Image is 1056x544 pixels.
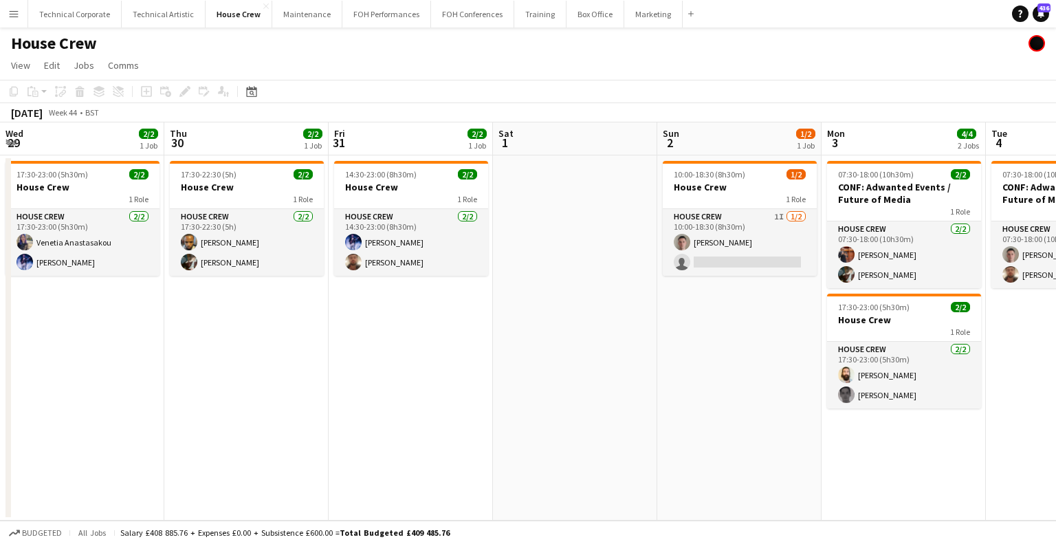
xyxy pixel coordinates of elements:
[950,327,970,337] span: 1 Role
[1028,35,1045,52] app-user-avatar: Gabrielle Barr
[16,169,88,179] span: 17:30-23:00 (5h30m)
[827,161,981,288] app-job-card: 07:30-18:00 (10h30m)2/2CONF: Adwanted Events / Future of Media1 RoleHouse Crew2/207:30-18:00 (10h...
[1033,6,1049,22] a: 436
[11,59,30,72] span: View
[334,127,345,140] span: Fri
[45,107,80,118] span: Week 44
[663,181,817,193] h3: House Crew
[304,140,322,151] div: 1 Job
[334,209,488,276] app-card-role: House Crew2/214:30-23:00 (8h30m)[PERSON_NAME][PERSON_NAME]
[3,135,23,151] span: 29
[334,161,488,276] app-job-card: 14:30-23:00 (8h30m)2/2House Crew1 RoleHouse Crew2/214:30-23:00 (8h30m)[PERSON_NAME][PERSON_NAME]
[294,169,313,179] span: 2/2
[28,1,122,28] button: Technical Corporate
[838,169,914,179] span: 07:30-18:00 (10h30m)
[206,1,272,28] button: House Crew
[293,194,313,204] span: 1 Role
[827,181,981,206] h3: CONF: Adwanted Events / Future of Media
[5,181,159,193] h3: House Crew
[663,161,817,276] app-job-card: 10:00-18:30 (8h30m)1/2House Crew1 RoleHouse Crew1I1/210:00-18:30 (8h30m)[PERSON_NAME]
[170,181,324,193] h3: House Crew
[108,59,139,72] span: Comms
[498,127,514,140] span: Sat
[139,129,158,139] span: 2/2
[170,209,324,276] app-card-role: House Crew2/217:30-22:30 (5h)[PERSON_NAME][PERSON_NAME]
[129,194,148,204] span: 1 Role
[827,314,981,326] h3: House Crew
[5,161,159,276] app-job-card: 17:30-23:00 (5h30m)2/2House Crew1 RoleHouse Crew2/217:30-23:00 (5h30m)Venetia Anastasakou[PERSON_...
[5,127,23,140] span: Wed
[827,342,981,409] app-card-role: House Crew2/217:30-23:00 (5h30m)[PERSON_NAME][PERSON_NAME]
[786,169,806,179] span: 1/2
[958,140,979,151] div: 2 Jobs
[44,59,60,72] span: Edit
[170,127,187,140] span: Thu
[991,127,1007,140] span: Tue
[342,1,431,28] button: FOH Performances
[7,525,64,541] button: Budgeted
[674,169,745,179] span: 10:00-18:30 (8h30m)
[22,528,62,538] span: Budgeted
[989,135,1007,151] span: 4
[458,169,477,179] span: 2/2
[827,221,981,288] app-card-role: House Crew2/207:30-18:00 (10h30m)[PERSON_NAME][PERSON_NAME]
[332,135,345,151] span: 31
[624,1,683,28] button: Marketing
[68,56,100,74] a: Jobs
[334,181,488,193] h3: House Crew
[468,140,486,151] div: 1 Job
[181,169,236,179] span: 17:30-22:30 (5h)
[272,1,342,28] button: Maintenance
[11,33,97,54] h1: House Crew
[566,1,624,28] button: Box Office
[797,140,815,151] div: 1 Job
[76,527,109,538] span: All jobs
[457,194,477,204] span: 1 Role
[661,135,679,151] span: 2
[38,56,65,74] a: Edit
[74,59,94,72] span: Jobs
[5,209,159,276] app-card-role: House Crew2/217:30-23:00 (5h30m)Venetia Anastasakou[PERSON_NAME]
[514,1,566,28] button: Training
[663,127,679,140] span: Sun
[951,302,970,312] span: 2/2
[303,129,322,139] span: 2/2
[85,107,99,118] div: BST
[825,135,845,151] span: 3
[827,127,845,140] span: Mon
[496,135,514,151] span: 1
[129,169,148,179] span: 2/2
[663,209,817,276] app-card-role: House Crew1I1/210:00-18:30 (8h30m)[PERSON_NAME]
[170,161,324,276] app-job-card: 17:30-22:30 (5h)2/2House Crew1 RoleHouse Crew2/217:30-22:30 (5h)[PERSON_NAME][PERSON_NAME]
[5,56,36,74] a: View
[431,1,514,28] button: FOH Conferences
[140,140,157,151] div: 1 Job
[340,527,450,538] span: Total Budgeted £409 485.76
[827,294,981,409] app-job-card: 17:30-23:00 (5h30m)2/2House Crew1 RoleHouse Crew2/217:30-23:00 (5h30m)[PERSON_NAME][PERSON_NAME]
[11,106,43,120] div: [DATE]
[796,129,815,139] span: 1/2
[838,302,910,312] span: 17:30-23:00 (5h30m)
[102,56,144,74] a: Comms
[467,129,487,139] span: 2/2
[122,1,206,28] button: Technical Artistic
[345,169,417,179] span: 14:30-23:00 (8h30m)
[950,206,970,217] span: 1 Role
[957,129,976,139] span: 4/4
[168,135,187,151] span: 30
[120,527,450,538] div: Salary £408 885.76 + Expenses £0.00 + Subsistence £600.00 =
[1037,3,1050,12] span: 436
[786,194,806,204] span: 1 Role
[951,169,970,179] span: 2/2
